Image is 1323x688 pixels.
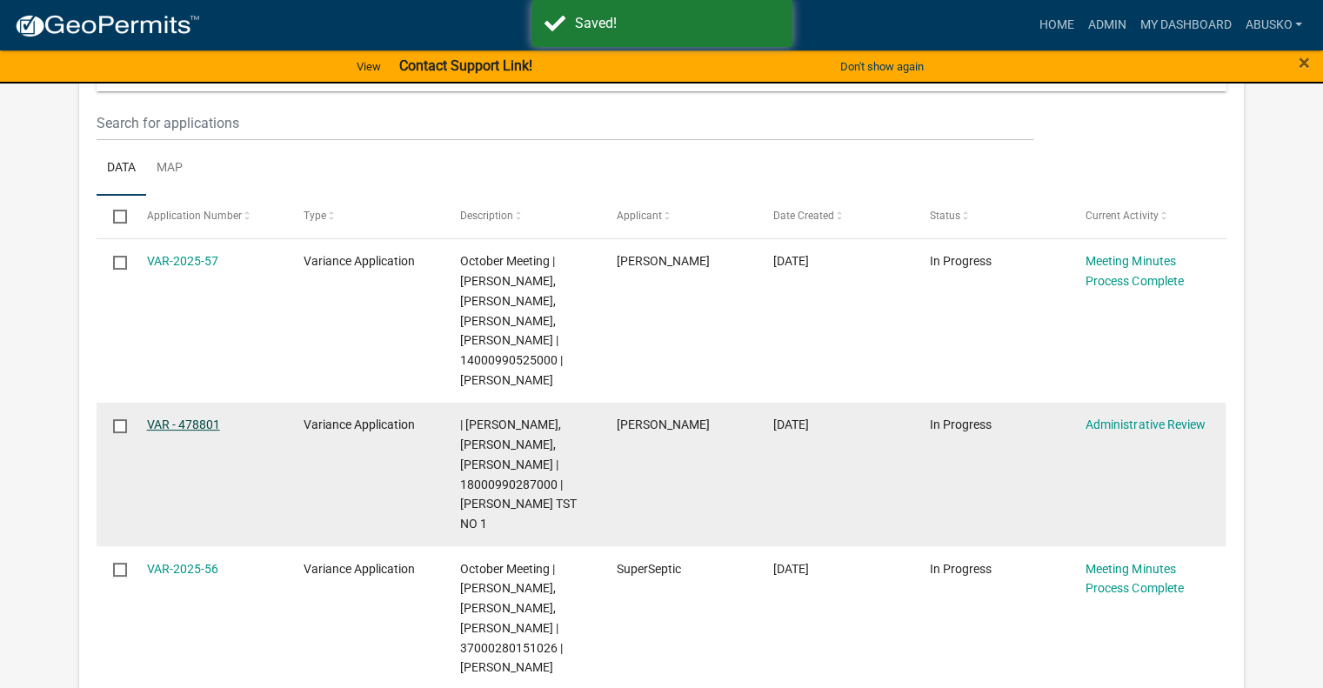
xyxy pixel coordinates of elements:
[772,210,833,222] span: Date Created
[1086,417,1205,431] a: Administrative Review
[304,254,415,268] span: Variance Application
[929,417,991,431] span: In Progress
[1299,52,1310,73] button: Close
[97,196,130,237] datatable-header-cell: Select
[1086,210,1158,222] span: Current Activity
[1133,9,1238,42] a: My Dashboard
[1069,196,1226,237] datatable-header-cell: Current Activity
[286,196,443,237] datatable-header-cell: Type
[1238,9,1309,42] a: abusko
[772,417,808,431] span: 09/15/2025
[616,417,709,431] span: Patrick Quinn
[97,141,146,197] a: Data
[130,196,286,237] datatable-header-cell: Application Number
[575,13,779,34] div: Saved!
[1032,9,1080,42] a: Home
[147,254,218,268] a: VAR-2025-57
[443,196,599,237] datatable-header-cell: Description
[912,196,1069,237] datatable-header-cell: Status
[772,562,808,576] span: 09/15/2025
[1299,50,1310,75] span: ×
[97,105,1033,141] input: Search for applications
[1080,9,1133,42] a: Admin
[616,254,709,268] span: Gary
[304,210,326,222] span: Type
[146,141,193,197] a: Map
[1086,254,1183,288] a: Meeting Minutes Process Complete
[147,210,242,222] span: Application Number
[1086,562,1183,596] a: Meeting Minutes Process Complete
[304,562,415,576] span: Variance Application
[398,57,531,74] strong: Contact Support Link!
[460,562,563,675] span: October Meeting | Christopher LeClair, Amy Busko, Kyle Westergard | 37000280151026 | CRAIG IREY
[833,52,931,81] button: Don't show again
[929,562,991,576] span: In Progress
[147,417,220,431] a: VAR - 478801
[772,254,808,268] span: 09/17/2025
[460,254,563,387] span: October Meeting | Amy Busko, Andrea Perales, Christopher LeClair, Kyle Westergard | 1400099052500...
[147,562,218,576] a: VAR-2025-56
[929,210,959,222] span: Status
[616,562,680,576] span: SuperSeptic
[929,254,991,268] span: In Progress
[350,52,388,81] a: View
[304,417,415,431] span: Variance Application
[460,210,513,222] span: Description
[460,417,577,531] span: | Amy Busko, Christopher LeClair, Kyle Westergard | 18000990287000 | CYNTHIA L ENGELKE TST NO 1
[616,210,661,222] span: Applicant
[756,196,912,237] datatable-header-cell: Date Created
[599,196,756,237] datatable-header-cell: Applicant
